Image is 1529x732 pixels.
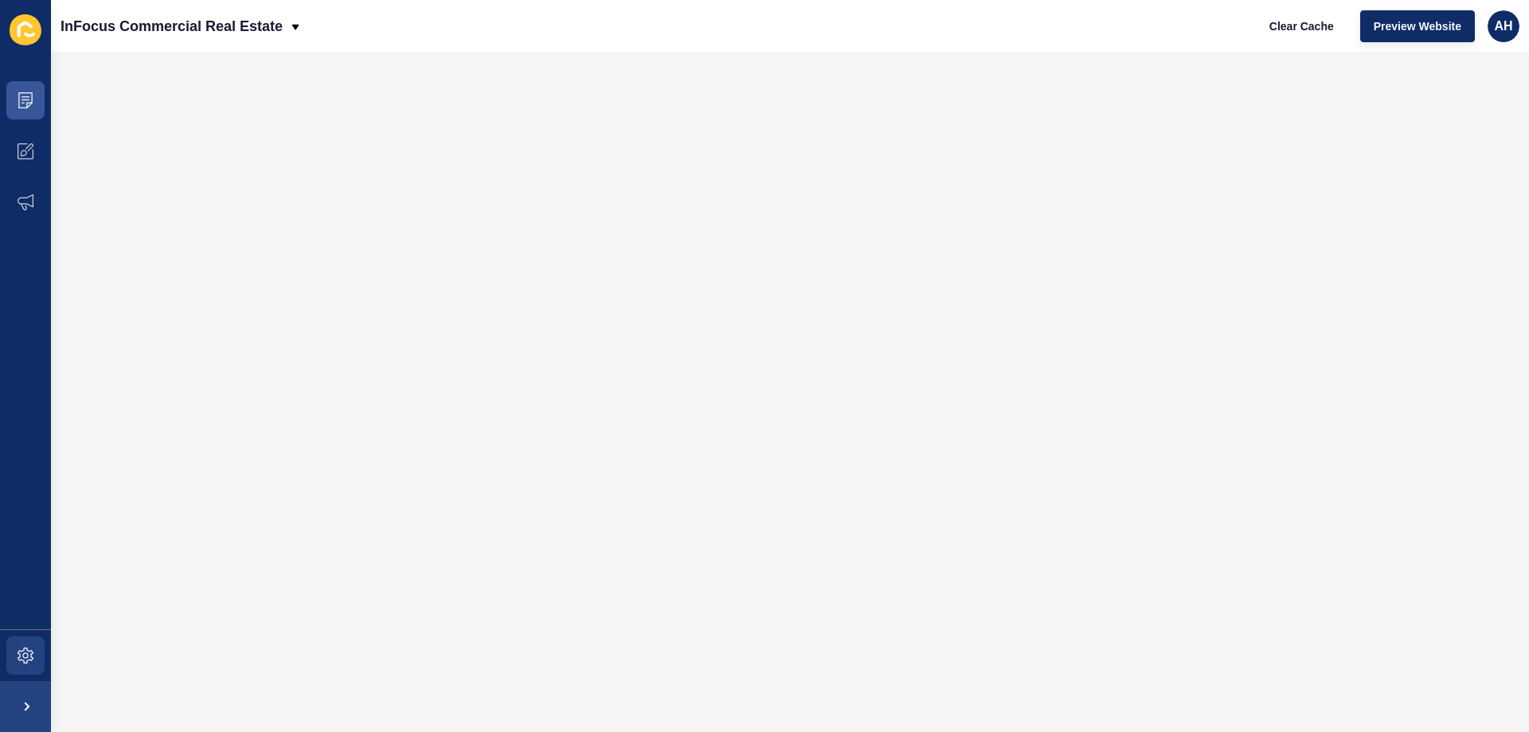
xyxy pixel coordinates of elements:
span: AH [1494,18,1512,34]
button: Preview Website [1360,10,1475,42]
span: Clear Cache [1269,18,1334,34]
button: Clear Cache [1256,10,1347,42]
p: InFocus Commercial Real Estate [61,6,283,46]
span: Preview Website [1374,18,1461,34]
